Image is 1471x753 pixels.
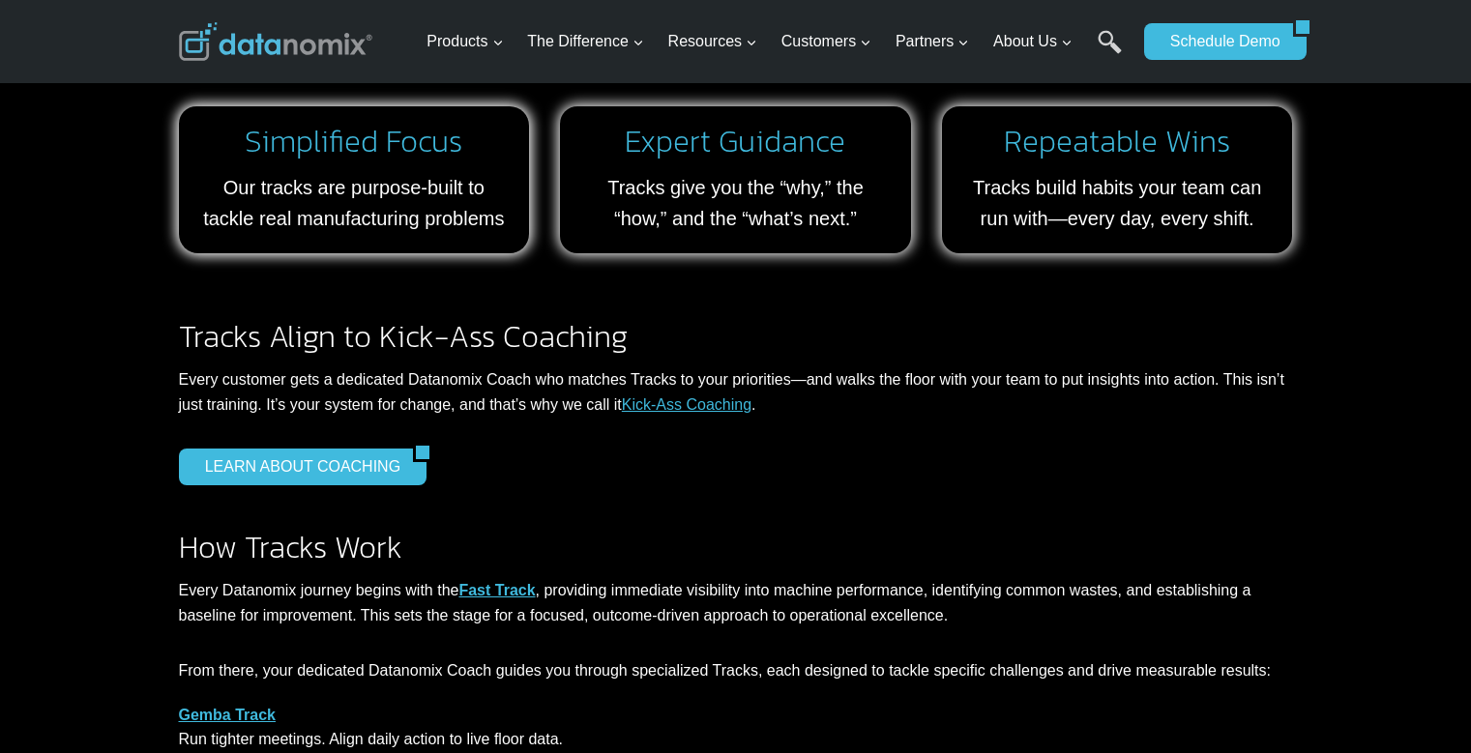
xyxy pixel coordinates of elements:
[198,126,511,157] h2: Simplified Focus
[993,29,1073,54] span: About Us
[458,582,535,598] a: Fast Track
[427,29,503,54] span: Products
[961,126,1274,157] h2: Repeatable Wins
[179,449,413,485] a: LEARN ABOUT COACHING
[179,321,1293,352] h2: Tracks Align to Kick-Ass Coaching
[179,367,1293,417] p: Every customer gets a dedicated Datanomix Coach who matches Tracks to your priorities—and walks t...
[579,172,892,234] p: Tracks give you the “why,” the “how,” and the “what’s next.”
[198,172,511,234] p: Our tracks are purpose-built to tackle real manufacturing problems
[896,29,969,54] span: Partners
[179,532,1293,563] h2: How Tracks Work
[527,29,644,54] span: The Difference
[1144,23,1293,60] a: Schedule Demo
[1098,30,1122,73] a: Search
[781,29,871,54] span: Customers
[622,396,751,413] a: Kick-Ass Coaching
[419,11,1134,73] nav: Primary Navigation
[179,22,372,61] img: Datanomix
[668,29,757,54] span: Resources
[179,578,1293,627] p: Every Datanomix journey begins with the , providing immediate visibility into machine performance...
[579,126,892,157] h2: Expert Guidance
[961,172,1274,234] p: Tracks build habits your team can run with—every day, every shift.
